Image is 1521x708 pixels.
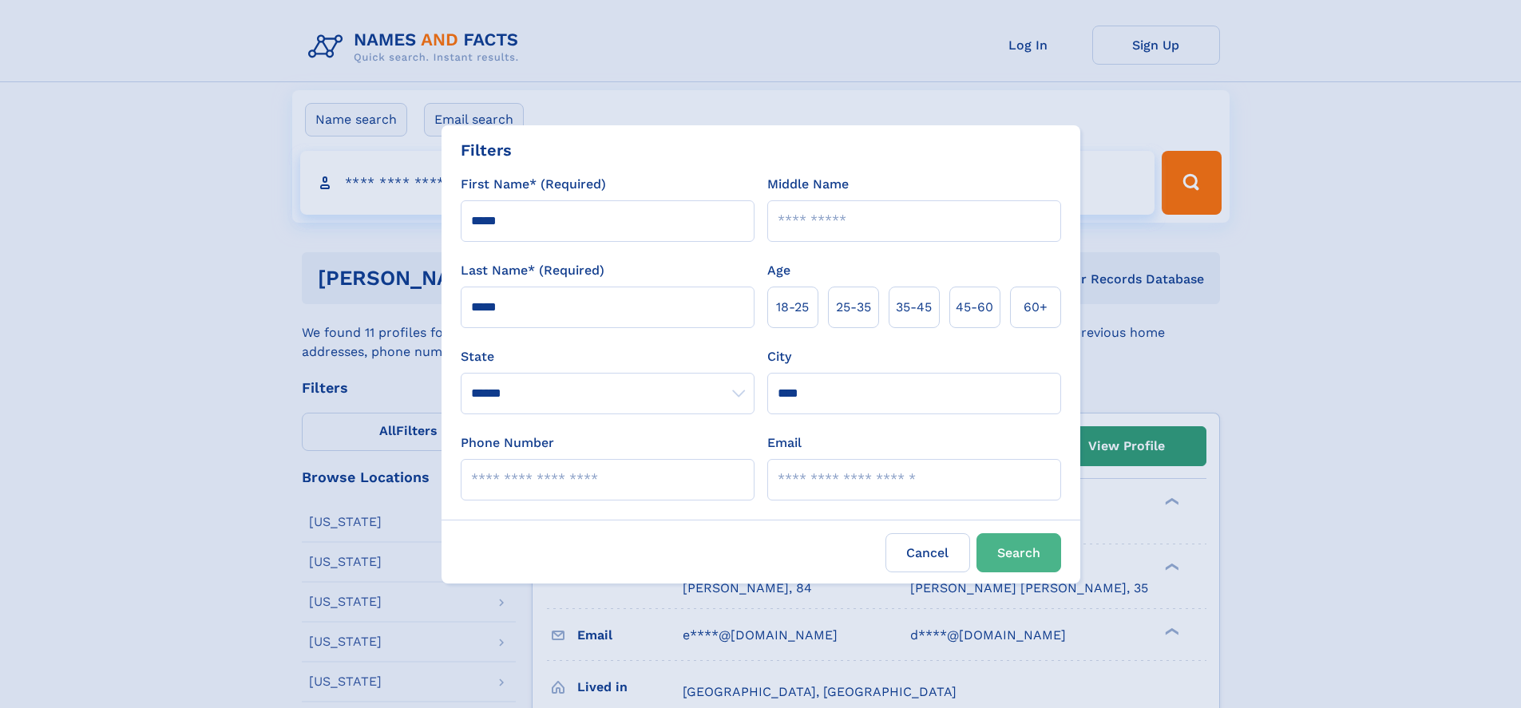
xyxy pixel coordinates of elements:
label: State [461,347,755,366]
label: Age [767,261,790,280]
button: Search [976,533,1061,572]
label: Cancel [885,533,970,572]
span: 60+ [1024,298,1048,317]
label: Email [767,433,802,453]
span: 45‑60 [956,298,993,317]
span: 25‑35 [836,298,871,317]
div: Filters [461,138,512,162]
label: Middle Name [767,175,849,194]
span: 18‑25 [776,298,809,317]
label: City [767,347,791,366]
label: Last Name* (Required) [461,261,604,280]
label: Phone Number [461,433,554,453]
span: 35‑45 [896,298,932,317]
label: First Name* (Required) [461,175,606,194]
